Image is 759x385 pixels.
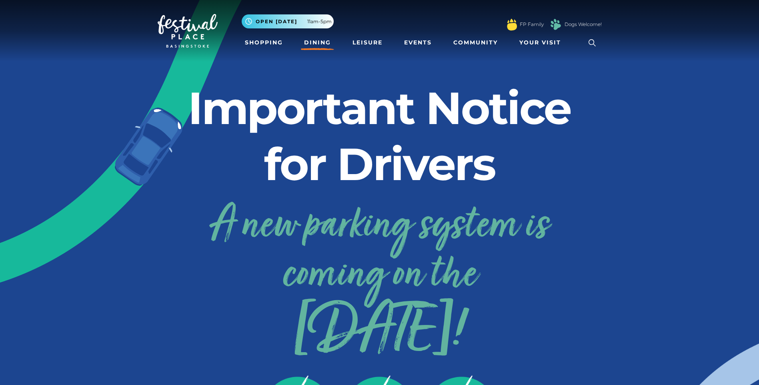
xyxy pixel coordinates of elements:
[158,14,218,48] img: Festival Place Logo
[519,38,561,47] span: Your Visit
[242,35,286,50] a: Shopping
[158,311,602,355] span: [DATE]!
[307,18,332,25] span: 11am-5pm
[242,14,334,28] button: Open [DATE] 11am-5pm
[158,80,602,192] h2: Important Notice for Drivers
[349,35,386,50] a: Leisure
[516,35,568,50] a: Your Visit
[401,35,435,50] a: Events
[520,21,544,28] a: FP Family
[565,21,602,28] a: Dogs Welcome!
[158,195,602,355] a: A new parking system is coming on the[DATE]!
[256,18,297,25] span: Open [DATE]
[301,35,334,50] a: Dining
[450,35,501,50] a: Community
